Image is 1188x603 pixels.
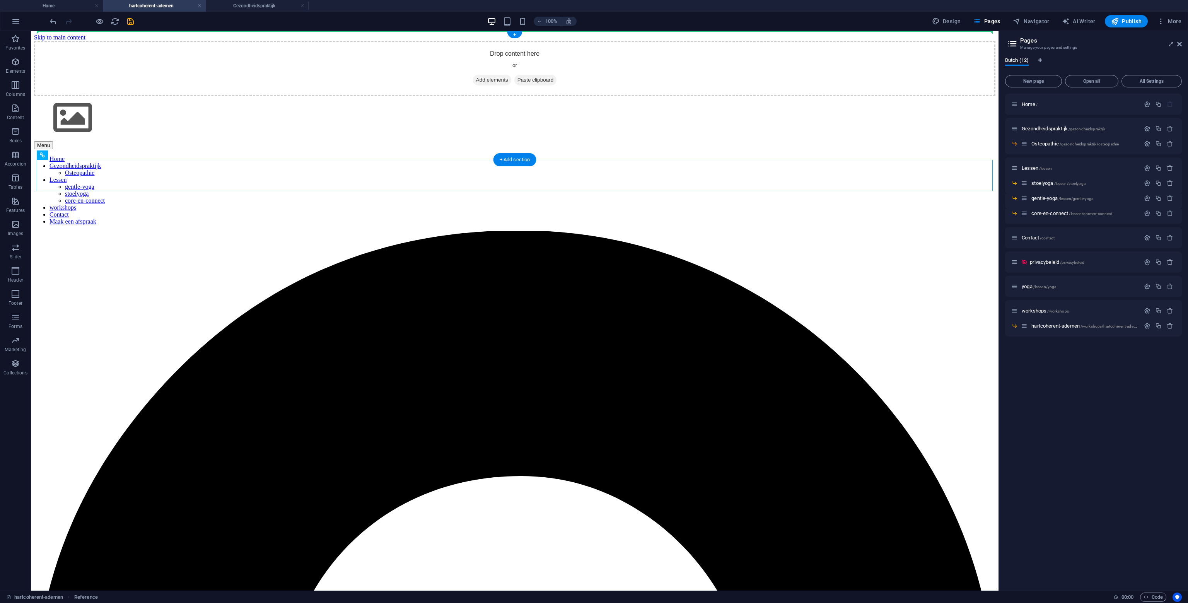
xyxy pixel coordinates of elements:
div: Settings [1144,180,1150,186]
span: Paste clipboard [483,44,526,55]
h6: Session time [1113,593,1134,602]
div: Remove [1167,165,1173,171]
p: Columns [6,91,25,97]
p: Forms [9,323,22,330]
button: More [1154,15,1185,27]
span: /lessen/stoelyoga [1054,181,1086,186]
i: Undo: Paste (Ctrl+Z) [49,17,58,26]
a: Click to cancel selection. Double-click to open Pages [6,593,63,602]
i: Reload page [111,17,119,26]
span: : [1127,594,1128,600]
span: Design [932,17,961,25]
p: Accordion [5,161,26,167]
span: /lessen/yoga [1033,285,1057,289]
span: Click to open page [1031,323,1141,329]
p: Features [6,207,25,214]
div: + Add section [493,153,536,166]
h3: Manage your pages and settings [1020,44,1166,51]
div: Duplicate [1155,234,1162,241]
span: /privacybeleid [1060,260,1084,265]
button: Usercentrics [1173,593,1182,602]
div: Remove [1167,140,1173,147]
p: Images [8,231,24,237]
span: Publish [1111,17,1142,25]
div: Language Tabs [1005,57,1182,72]
div: Remove [1167,283,1173,290]
button: undo [48,17,58,26]
span: Gezondheidspraktijk [1022,126,1105,132]
div: Settings [1144,234,1150,241]
span: stoelyoga [1031,180,1086,186]
p: Boxes [9,138,22,144]
span: Click to open page [1031,195,1093,201]
div: Duplicate [1155,210,1162,217]
span: /lessen [1039,166,1052,171]
h4: hartcoherent-ademen [103,2,206,10]
div: Duplicate [1155,140,1162,147]
span: Click to open page [1022,101,1038,107]
div: Duplicate [1155,307,1162,314]
span: Osteopathie [1031,141,1119,147]
button: 100% [534,17,561,26]
div: core-en-connect/lessen/core-en-connect [1029,211,1140,216]
span: 00 00 [1121,593,1133,602]
i: On resize automatically adjust zoom level to fit chosen device. [565,18,572,25]
span: core-en-connect [1031,210,1112,216]
div: Home/ [1019,102,1140,107]
div: Settings [1144,323,1150,329]
span: All Settings [1125,79,1178,84]
span: Dutch (12) [1005,56,1029,67]
span: AI Writer [1062,17,1096,25]
div: Duplicate [1155,195,1162,202]
div: Remove [1167,195,1173,202]
p: Favorites [5,45,25,51]
div: privacybeleid/privacybeleid [1028,260,1140,265]
div: Settings [1144,165,1150,171]
div: Gezondheidspraktijk/gezondheidspraktijk [1019,126,1140,131]
div: Settings [1144,283,1150,290]
div: yoga/lessen/yoga [1019,284,1140,289]
h4: Gezondheidspraktijk [206,2,309,10]
div: Remove [1167,180,1173,186]
div: Settings [1144,101,1150,108]
span: /gezondheidspraktijk [1069,127,1106,131]
button: reload [110,17,119,26]
button: Click here to leave preview mode and continue editing [95,17,104,26]
span: Add elements [442,44,480,55]
span: Pages [973,17,1000,25]
button: Publish [1105,15,1148,27]
div: Lessen/lessen [1019,166,1140,171]
span: /lessen/gentle-yoga [1058,196,1094,201]
div: Drop content here [3,10,964,65]
p: Collections [3,370,27,376]
span: Navigator [1013,17,1050,25]
span: /contact [1040,236,1055,240]
span: Click to open page [1022,235,1055,241]
span: /gezondheidspraktijk/osteopathie [1060,142,1119,146]
button: Code [1140,593,1166,602]
div: Remove [1167,307,1173,314]
p: Content [7,114,24,121]
div: Duplicate [1155,165,1162,171]
span: /workshops/hartcoherent-ademen [1080,324,1141,328]
span: More [1157,17,1181,25]
div: Settings [1144,140,1150,147]
div: stoelyoga/lessen/stoelyoga [1029,181,1140,186]
p: Header [8,277,23,283]
div: Remove [1167,259,1173,265]
span: Click to open page [1030,259,1084,265]
div: Settings [1144,125,1150,132]
p: Slider [10,254,22,260]
div: gentle-yoga/lessen/gentle-yoga [1029,196,1140,201]
div: Remove [1167,125,1173,132]
div: hartcoherent-ademen/workshops/hartcoherent-ademen [1029,323,1140,328]
div: Duplicate [1155,125,1162,132]
div: Settings [1144,259,1150,265]
div: + [507,31,522,38]
button: New page [1005,75,1062,87]
span: Open all [1069,79,1115,84]
div: The startpage cannot be deleted [1167,101,1173,108]
button: save [126,17,135,26]
span: Click to select. Double-click to edit [74,593,98,602]
p: Marketing [5,347,26,353]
